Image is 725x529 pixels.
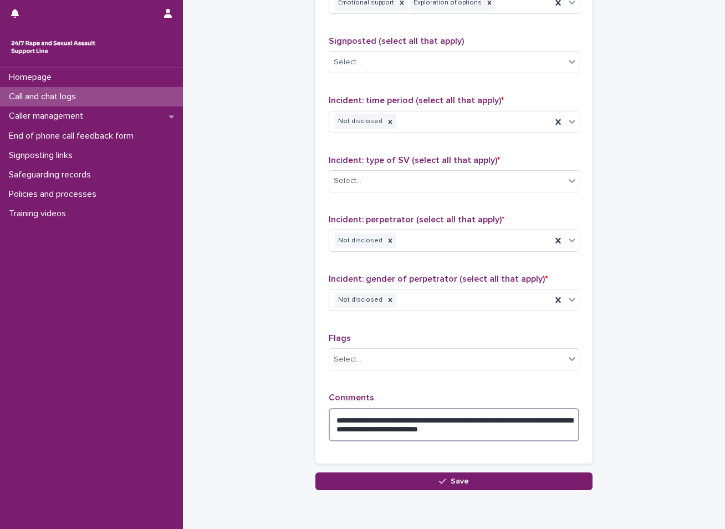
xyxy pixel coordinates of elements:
[4,72,60,83] p: Homepage
[451,477,469,485] span: Save
[329,37,464,45] span: Signposted (select all that apply)
[4,150,81,161] p: Signposting links
[315,472,593,490] button: Save
[329,215,504,224] span: Incident: perpetrator (select all that apply)
[9,36,98,58] img: rhQMoQhaT3yELyF149Cw
[329,393,374,402] span: Comments
[4,111,92,121] p: Caller management
[4,91,85,102] p: Call and chat logs
[334,175,361,187] div: Select...
[4,189,105,200] p: Policies and processes
[4,131,142,141] p: End of phone call feedback form
[329,274,548,283] span: Incident: gender of perpetrator (select all that apply)
[329,156,500,165] span: Incident: type of SV (select all that apply)
[329,96,504,105] span: Incident: time period (select all that apply)
[4,170,100,180] p: Safeguarding records
[334,354,361,365] div: Select...
[335,293,384,308] div: Not disclosed
[335,233,384,248] div: Not disclosed
[329,334,351,343] span: Flags
[4,208,75,219] p: Training videos
[334,57,361,68] div: Select...
[335,114,384,129] div: Not disclosed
